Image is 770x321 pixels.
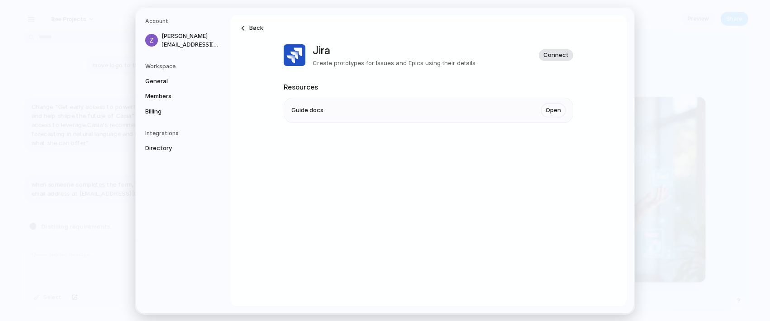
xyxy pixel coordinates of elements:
span: [EMAIL_ADDRESS][DOMAIN_NAME] [162,40,219,48]
span: Guide docs [291,106,323,115]
span: Directory [145,144,203,153]
h2: Resources [284,82,573,92]
h5: Integrations [145,129,221,137]
h5: Workspace [145,62,221,70]
h1: Jira [313,42,475,59]
a: [PERSON_NAME][EMAIL_ADDRESS][DOMAIN_NAME] [143,29,221,52]
a: General [143,74,221,88]
a: Members [143,89,221,104]
p: Create prototypes for Issues and Epics using their details [313,59,475,68]
span: Back [249,24,263,33]
h1: MEET [PERSON_NAME] [44,120,225,176]
a: Back [236,21,268,35]
img: Meet Casia - Your new marketing team member [247,71,518,266]
span: Members [145,92,203,101]
a: Billing [143,104,221,118]
span: General [145,76,203,85]
span: Billing [145,107,203,116]
img: Casia [270,14,293,42]
button: Connect [539,49,573,61]
span: [PERSON_NAME] [162,32,219,41]
a: Open [541,104,566,117]
span: Connect [543,51,569,60]
p: YOUR NEW MARKETING TEAM MEMBER [44,183,225,216]
h5: Account [145,17,221,25]
a: Directory [143,141,221,156]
